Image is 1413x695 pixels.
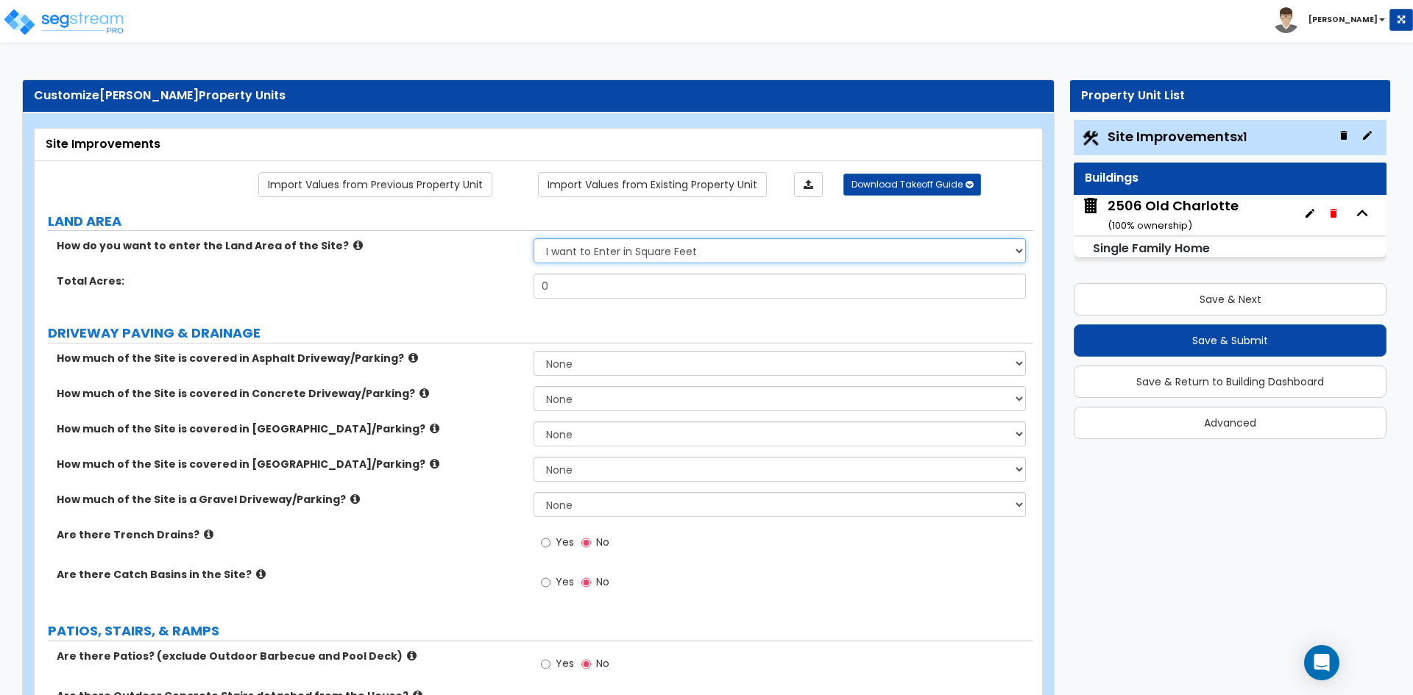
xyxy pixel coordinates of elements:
[538,172,767,197] a: Import the dynamic attribute values from existing properties.
[353,240,363,251] i: click for more info!
[46,136,1031,153] div: Site Improvements
[48,212,1033,231] label: LAND AREA
[57,421,523,436] label: How much of the Site is covered in [GEOGRAPHIC_DATA]/Parking?
[1108,218,1192,232] small: ( 100 % ownership)
[57,567,523,582] label: Are there Catch Basins in the Site?
[1074,324,1387,357] button: Save & Submit
[99,87,199,104] span: [PERSON_NAME]
[2,7,127,37] img: logo_pro_r.png
[556,574,574,589] span: Yes
[556,656,574,671] span: Yes
[541,535,550,551] input: Yes
[1093,240,1210,257] small: Single Family Home
[1308,14,1378,25] b: [PERSON_NAME]
[204,529,213,540] i: click for more info!
[1237,129,1247,145] small: x1
[430,458,439,469] i: click for more info!
[1081,88,1379,104] div: Property Unit List
[430,423,439,434] i: click for more info!
[1081,196,1100,215] img: building.svg
[57,457,523,471] label: How much of the Site is covered in [GEOGRAPHIC_DATA]/Parking?
[1081,129,1100,148] img: Construction.png
[1108,196,1239,234] div: 2506 Old Charlotte
[57,274,523,288] label: Total Acres:
[407,650,417,661] i: click for more info!
[1273,7,1299,33] img: avatar.png
[1074,407,1387,439] button: Advanced
[581,535,591,551] input: No
[1081,196,1239,234] span: 2506 Old Charlotte
[408,352,418,363] i: click for more info!
[57,492,523,507] label: How much of the Site is a Gravel Driveway/Parking?
[581,574,591,591] input: No
[1074,283,1387,316] button: Save & Next
[1108,127,1247,146] span: Site Improvements
[57,649,523,663] label: Are there Patios? (exclude Outdoor Barbecue and Pool Deck)
[57,238,523,253] label: How do you want to enter the Land Area of the Site?
[57,527,523,542] label: Are there Trench Drains?
[1074,366,1387,398] button: Save & Return to Building Dashboard
[794,172,823,197] a: Import the dynamic attributes value through Excel sheet
[851,178,963,190] span: Download Takeoff Guide
[541,574,550,591] input: Yes
[541,656,550,672] input: Yes
[596,656,609,671] span: No
[48,621,1033,641] label: PATIOS, STAIRS, & RAMPS
[556,535,574,549] span: Yes
[1085,170,1375,187] div: Buildings
[57,386,523,401] label: How much of the Site is covered in Concrete Driveway/Parking?
[596,535,609,549] span: No
[48,324,1033,343] label: DRIVEWAY PAVING & DRAINAGE
[57,351,523,366] label: How much of the Site is covered in Asphalt Driveway/Parking?
[843,174,981,196] button: Download Takeoff Guide
[256,569,266,580] i: click for more info!
[350,493,360,505] i: click for more info!
[1304,645,1339,680] div: Open Intercom Messenger
[419,388,429,399] i: click for more info!
[581,656,591,672] input: No
[34,88,1043,104] div: Customize Property Units
[258,172,492,197] a: Import the dynamic attribute values from previous properties.
[596,574,609,589] span: No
